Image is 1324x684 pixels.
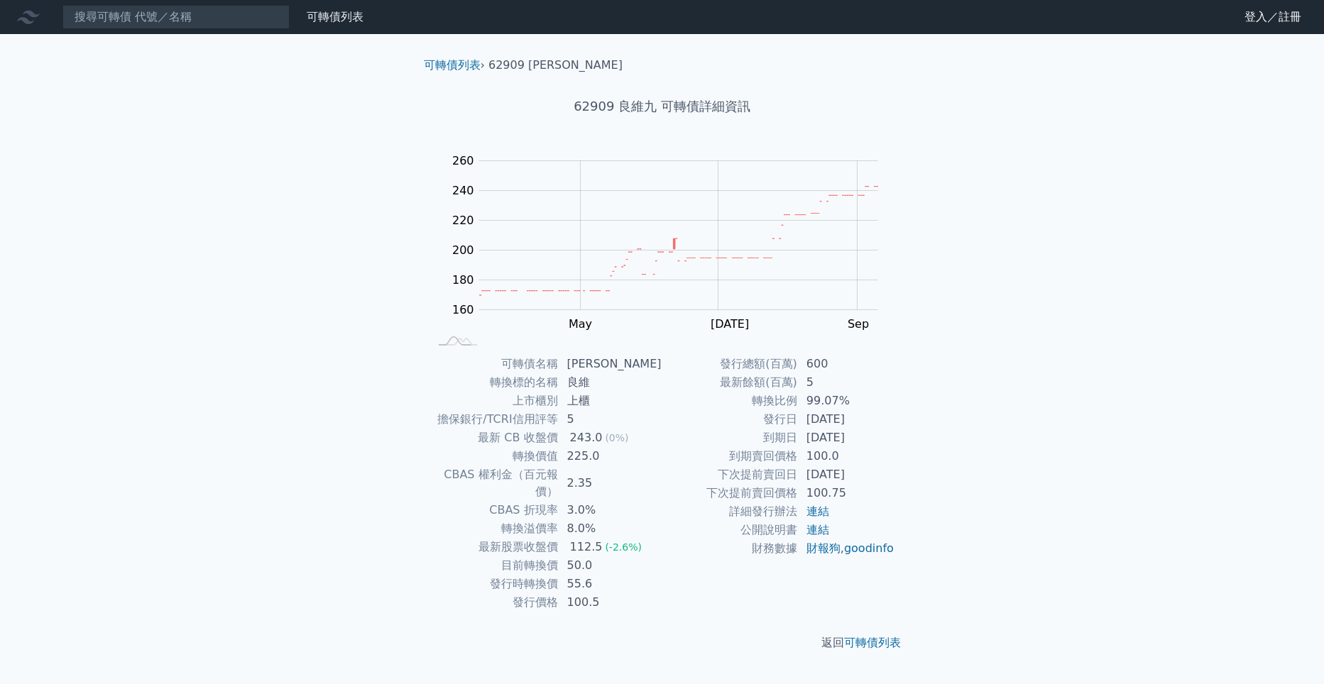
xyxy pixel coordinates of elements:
[559,447,662,465] td: 225.0
[430,355,559,373] td: 可轉債名稱
[569,317,592,331] tspan: May
[430,373,559,392] td: 轉換標的名稱
[559,355,662,373] td: [PERSON_NAME]
[452,214,474,227] tspan: 220
[559,392,662,410] td: 上櫃
[806,523,829,536] a: 連結
[662,429,798,447] td: 到期日
[488,57,623,74] li: 62909 [PERSON_NAME]
[452,154,474,167] tspan: 260
[798,465,895,484] td: [DATE]
[662,410,798,429] td: 發行日
[798,484,895,502] td: 100.75
[844,636,901,649] a: 可轉債列表
[798,539,895,558] td: ,
[430,392,559,410] td: 上市櫃別
[662,539,798,558] td: 財務數據
[662,502,798,521] td: 詳細發行辦法
[559,519,662,538] td: 8.0%
[452,184,474,197] tspan: 240
[430,447,559,465] td: 轉換價值
[412,634,912,651] p: 返回
[430,575,559,593] td: 發行時轉換價
[806,541,841,555] a: 財報狗
[605,541,642,553] span: (-2.6%)
[798,447,895,465] td: 100.0
[430,556,559,575] td: 目前轉換價
[662,465,798,484] td: 下次提前賣回日
[430,593,559,612] td: 發行價格
[452,273,474,287] tspan: 180
[412,96,912,116] h1: 62909 良維九 可轉債詳細資訊
[452,303,474,316] tspan: 160
[798,410,895,429] td: [DATE]
[798,355,895,373] td: 600
[567,539,606,556] div: 112.5
[567,429,606,446] div: 243.0
[806,504,829,518] a: 連結
[798,429,895,447] td: [DATE]
[662,484,798,502] td: 下次提前賣回價格
[559,593,662,612] td: 100.5
[559,373,662,392] td: 良維
[662,447,798,465] td: 到期賣回價格
[662,392,798,410] td: 轉換比例
[479,187,877,295] g: Series
[452,243,474,257] tspan: 200
[662,373,798,392] td: 最新餘額(百萬)
[848,317,869,331] tspan: Sep
[424,57,485,74] li: ›
[430,519,559,538] td: 轉換溢價率
[430,501,559,519] td: CBAS 折現率
[662,355,798,373] td: 發行總額(百萬)
[559,556,662,575] td: 50.0
[430,538,559,556] td: 最新股票收盤價
[798,392,895,410] td: 99.07%
[662,521,798,539] td: 公開說明書
[430,429,559,447] td: 最新 CB 收盤價
[559,465,662,501] td: 2.35
[605,432,628,443] span: (0%)
[307,10,363,23] a: 可轉債列表
[844,541,894,555] a: goodinfo
[559,410,662,429] td: 5
[424,58,481,72] a: 可轉債列表
[711,317,749,331] tspan: [DATE]
[62,5,290,29] input: 搜尋可轉債 代號／名稱
[430,465,559,501] td: CBAS 權利金（百元報價）
[445,154,899,360] g: Chart
[1233,6,1313,28] a: 登入／註冊
[430,410,559,429] td: 擔保銀行/TCRI信用評等
[798,373,895,392] td: 5
[559,501,662,519] td: 3.0%
[559,575,662,593] td: 55.6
